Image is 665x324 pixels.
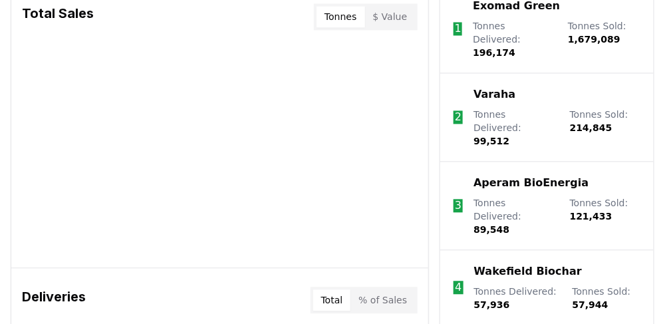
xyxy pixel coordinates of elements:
p: Tonnes Sold : [570,108,640,148]
h3: Deliveries [22,287,86,313]
p: Tonnes Delivered : [473,196,557,236]
button: $ Value [365,6,416,27]
a: Wakefield Biochar [474,263,582,279]
p: Tonnes Delivered : [474,285,559,311]
p: 3 [455,198,462,214]
p: Tonnes Sold : [570,196,640,236]
p: 2 [455,109,462,125]
a: Varaha [473,86,515,102]
span: 99,512 [473,136,509,146]
p: 4 [455,279,462,295]
span: 89,548 [473,224,509,235]
button: Total [313,289,351,311]
span: 121,433 [570,211,612,222]
p: Tonnes Delivered : [473,108,557,148]
span: 57,944 [573,299,608,310]
span: 214,845 [570,122,612,133]
span: 1,679,089 [568,34,620,45]
p: Tonnes Sold : [568,19,640,59]
span: 196,174 [473,47,515,58]
h3: Total Sales [22,3,94,30]
button: % of Sales [350,289,415,311]
a: Aperam BioEnergia [473,175,589,191]
span: 57,936 [474,299,510,310]
button: Tonnes [317,6,364,27]
p: Tonnes Sold : [573,285,640,311]
p: 1 [455,21,462,37]
p: Tonnes Delivered : [473,19,555,59]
